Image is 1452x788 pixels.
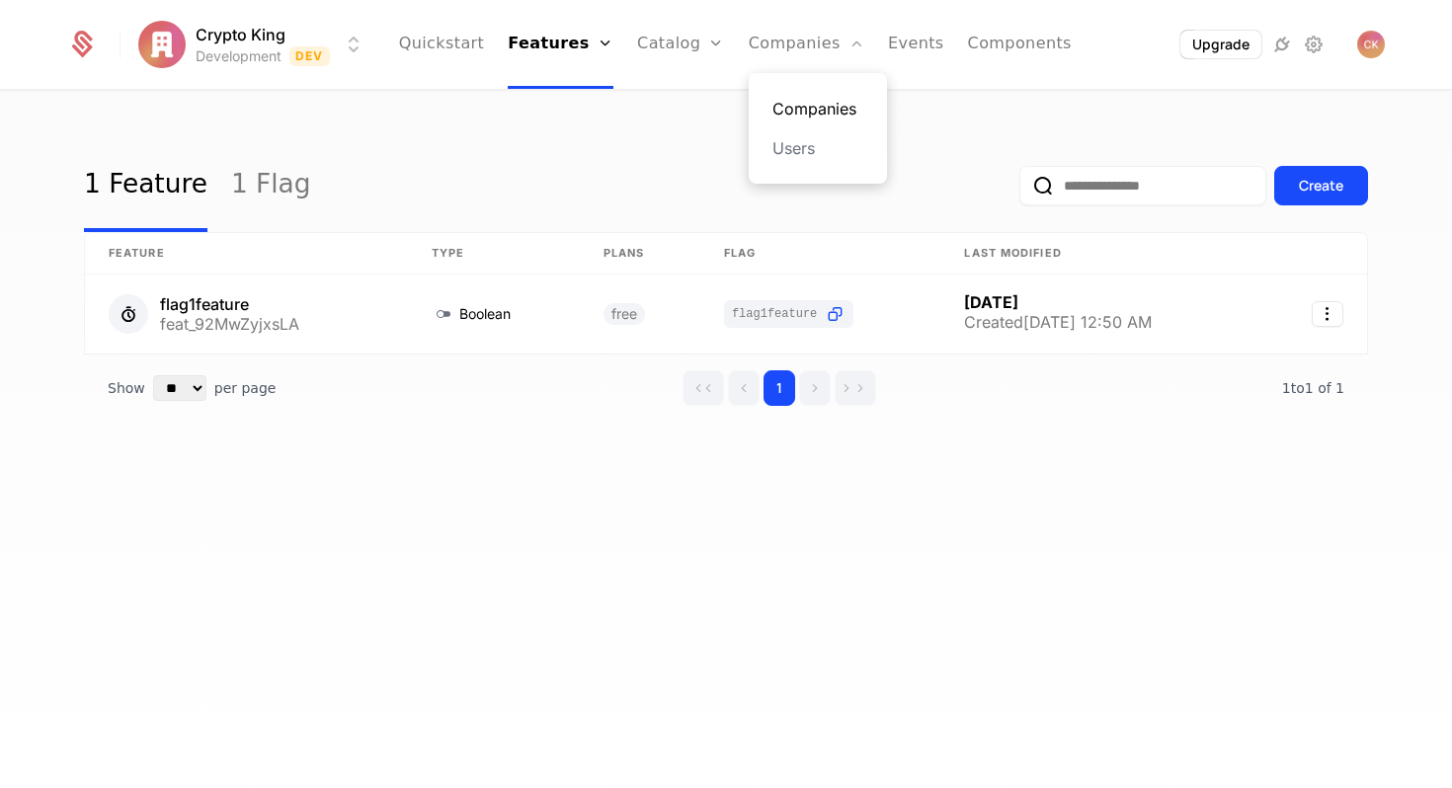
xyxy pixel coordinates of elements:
[772,136,863,160] a: Users
[1299,176,1343,196] div: Create
[799,370,831,406] button: Go to next page
[772,97,863,120] a: Companies
[408,233,580,275] th: Type
[1274,166,1368,205] button: Create
[289,46,330,66] span: Dev
[84,139,207,232] a: 1 Feature
[1270,33,1294,56] a: Integrations
[683,370,724,406] button: Go to first page
[144,23,365,66] button: Select environment
[1180,31,1261,58] button: Upgrade
[196,23,285,46] span: Crypto King
[1282,380,1335,396] span: 1 to 1 of
[231,139,311,232] a: 1 Flag
[1357,31,1385,58] img: Crypto King
[580,233,700,275] th: Plans
[683,370,876,406] div: Page navigation
[1282,380,1344,396] span: 1
[108,378,145,398] span: Show
[85,233,408,275] th: Feature
[196,46,282,66] div: Development
[1302,33,1326,56] a: Settings
[940,233,1259,275] th: Last Modified
[1312,301,1343,327] button: Select action
[835,370,876,406] button: Go to last page
[1357,31,1385,58] button: Open user button
[138,21,186,68] img: Crypto King
[84,355,1368,422] div: Table pagination
[700,233,941,275] th: Flag
[764,370,795,406] button: Go to page 1
[214,378,277,398] span: per page
[728,370,760,406] button: Go to previous page
[153,375,206,401] select: Select page size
